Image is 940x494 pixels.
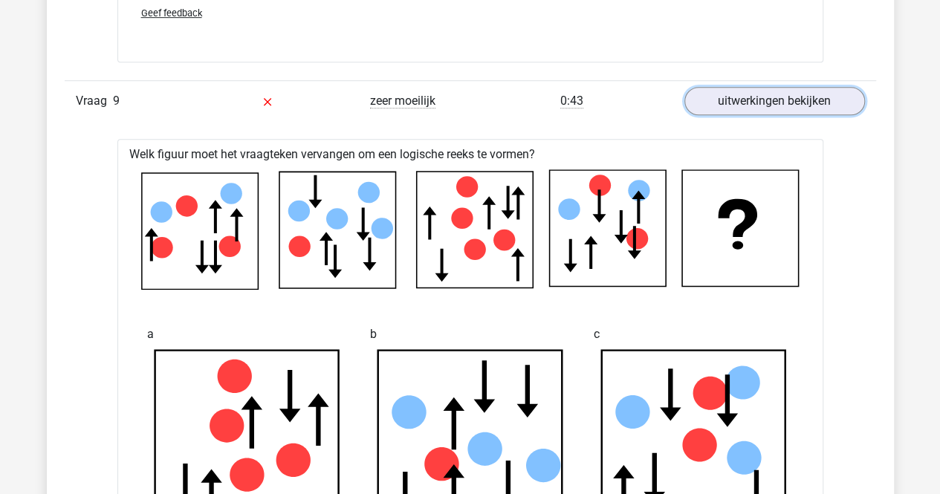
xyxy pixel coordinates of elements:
[141,7,202,19] span: Geef feedback
[684,87,865,115] a: uitwerkingen bekijken
[560,94,583,108] span: 0:43
[76,92,113,110] span: Vraag
[370,94,435,108] span: zeer moeilijk
[370,319,377,349] span: b
[147,319,154,349] span: a
[113,94,120,108] span: 9
[594,319,600,349] span: c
